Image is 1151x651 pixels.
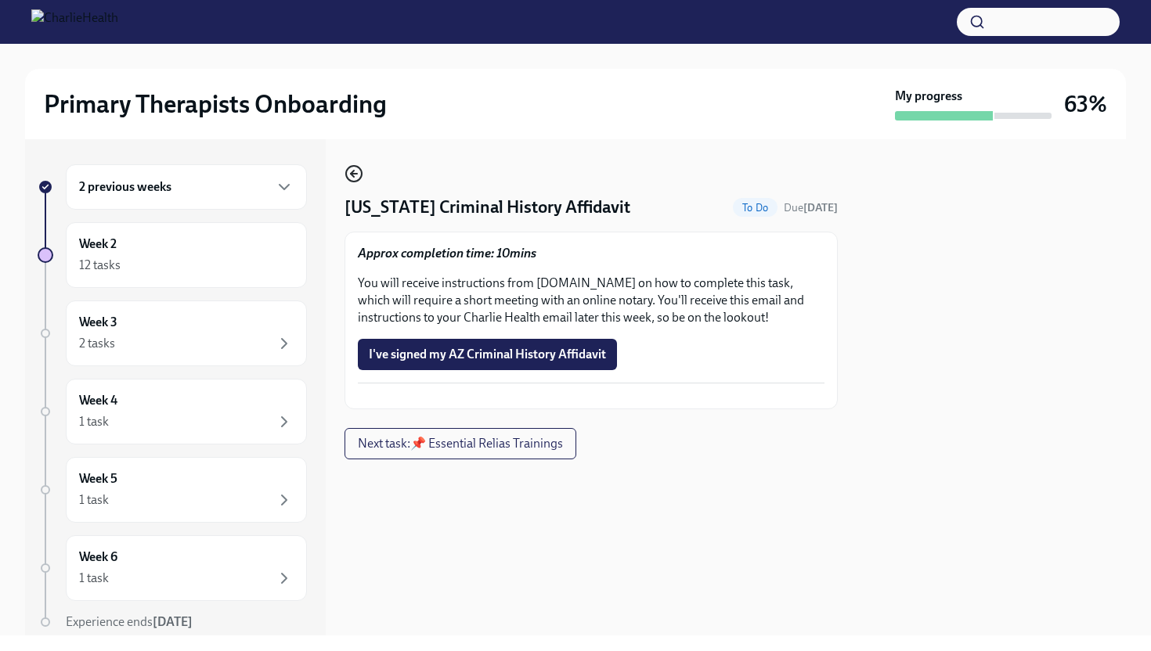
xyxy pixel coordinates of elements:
h6: Week 4 [79,392,117,409]
div: 1 task [79,570,109,587]
strong: My progress [895,88,962,105]
a: Week 51 task [38,457,307,523]
h6: Week 2 [79,236,117,253]
span: Experience ends [66,614,193,629]
a: Week 212 tasks [38,222,307,288]
div: 2 previous weeks [66,164,307,210]
div: 2 tasks [79,335,115,352]
h6: Week 5 [79,470,117,487]
a: Week 32 tasks [38,300,307,366]
h2: Primary Therapists Onboarding [44,88,387,120]
span: To Do [733,202,778,214]
p: You will receive instructions from [DOMAIN_NAME] on how to complete this task, which will require... [358,275,824,326]
strong: [DATE] [803,201,838,214]
div: 1 task [79,413,109,430]
span: I've signed my AZ Criminal History Affidavit [369,347,606,362]
span: Due [784,201,838,214]
span: August 17th, 2025 09:00 [784,200,838,215]
strong: Approx completion time: 10mins [358,246,536,261]
strong: [DATE] [153,614,193,629]
h3: 63% [1064,90,1107,118]
h4: [US_STATE] Criminal History Affidavit [345,196,630,219]
div: 1 task [79,491,109,509]
a: Week 61 task [38,535,307,601]
span: Next task : 📌 Essential Relias Trainings [358,436,563,451]
h6: 2 previous weeks [79,178,171,196]
h6: Week 3 [79,314,117,331]
img: CharlieHealth [31,9,118,34]
button: I've signed my AZ Criminal History Affidavit [358,339,617,370]
button: Next task:📌 Essential Relias Trainings [345,428,576,459]
div: 12 tasks [79,257,121,274]
a: Week 41 task [38,379,307,444]
h6: Week 6 [79,548,117,566]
